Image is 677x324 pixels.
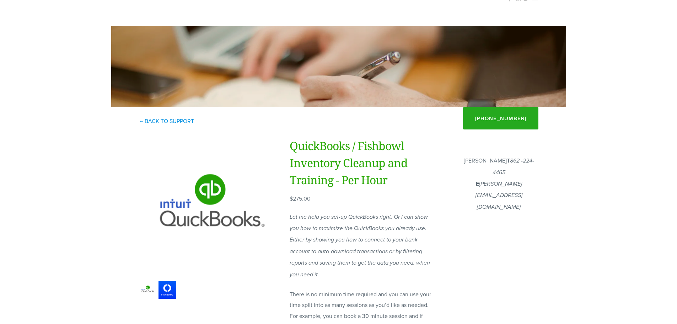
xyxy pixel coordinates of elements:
[139,137,281,280] img: quickbooks-thingy.png
[139,117,145,125] span: ←
[460,155,538,213] p: [PERSON_NAME]
[493,158,534,176] em: 862 -224-4465
[139,117,194,125] a: ←Back to Support
[475,181,522,211] em: [PERSON_NAME][EMAIL_ADDRESS][DOMAIN_NAME]
[463,107,538,129] a: [PHONE_NUMBER]
[290,137,432,188] h1: QuickBooks / Fishbowl Inventory Cleanup and Training - Per Hour
[290,214,431,278] em: Let me help you set-up QuickBooks right. Or I can show you how to maximize the QuickBooks you alr...
[290,194,432,203] div: $275.00
[139,281,157,299] img: quickbooks-thingy.png
[507,156,510,165] strong: T
[139,58,539,75] h1: Support
[150,281,184,299] img: Fishbowl New logo.png
[476,180,479,188] strong: E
